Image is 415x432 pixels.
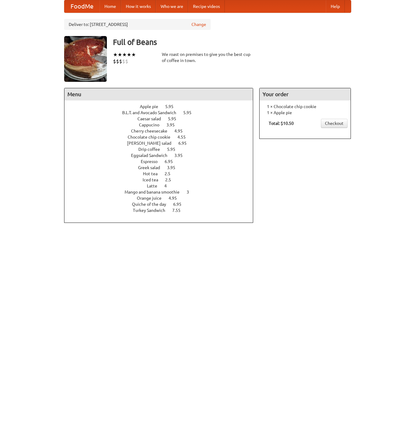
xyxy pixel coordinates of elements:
[133,208,171,213] span: Turkey Sandwich
[143,177,164,182] span: Iced tea
[141,159,164,164] span: Espresso
[128,135,197,140] a: Chocolate chip cookie 4.55
[172,208,187,213] span: 7.55
[128,135,177,140] span: Chocolate chip cookie
[100,0,121,13] a: Home
[113,36,351,48] h3: Full of Beans
[263,103,348,110] li: 1 × Chocolate chip cookie
[177,135,192,140] span: 4.55
[133,208,192,213] a: Turkey Sandwich 7.55
[127,141,177,146] span: [PERSON_NAME] salad
[138,165,166,170] span: Greek salad
[113,51,118,58] li: ★
[164,183,173,188] span: 4
[187,190,195,194] span: 3
[174,129,189,133] span: 4.95
[131,51,136,58] li: ★
[125,190,186,194] span: Mango and banana smoothie
[260,88,351,100] h4: Your order
[122,110,203,115] a: B.L.T. and Avocado Sandwich 5.95
[64,19,211,30] div: Deliver to: [STREET_ADDRESS]
[143,171,164,176] span: Hot tea
[162,51,253,64] div: We roast on premises to give you the best cup of coffee in town.
[165,177,177,182] span: 2.5
[138,147,187,152] a: Drip coffee 5.95
[167,165,181,170] span: 3.95
[140,104,164,109] span: Apple pie
[165,171,177,176] span: 2.5
[173,202,187,207] span: 6.95
[122,51,127,58] li: ★
[137,116,187,121] a: Caesar salad 5.95
[167,147,181,152] span: 5.95
[140,104,185,109] a: Apple pie 5.95
[269,121,294,126] b: Total: $10.50
[156,0,188,13] a: Who we are
[137,196,168,201] span: Orange juice
[131,129,173,133] span: Cherry cheesecake
[188,0,225,13] a: Recipe videos
[116,58,119,65] li: $
[131,153,173,158] span: Eggsalad Sandwich
[127,51,131,58] li: ★
[119,58,122,65] li: $
[122,58,125,65] li: $
[113,58,116,65] li: $
[147,183,163,188] span: Latte
[141,159,184,164] a: Espresso 6.95
[125,58,128,65] li: $
[191,21,206,27] a: Change
[138,165,187,170] a: Greek salad 3.95
[118,51,122,58] li: ★
[132,202,172,207] span: Quiche of the day
[64,88,253,100] h4: Menu
[139,122,186,127] a: Cappucino 3.95
[143,177,182,182] a: Iced tea 2.5
[166,122,181,127] span: 3.95
[122,110,182,115] span: B.L.T. and Avocado Sandwich
[143,171,182,176] a: Hot tea 2.5
[137,116,167,121] span: Caesar salad
[131,153,194,158] a: Eggsalad Sandwich 3.95
[131,129,194,133] a: Cherry cheesecake 4.95
[64,36,107,82] img: angular.jpg
[169,196,183,201] span: 4.95
[178,141,193,146] span: 6.95
[137,196,188,201] a: Orange juice 4.95
[121,0,156,13] a: How it works
[183,110,198,115] span: 5.95
[168,116,182,121] span: 5.95
[125,190,200,194] a: Mango and banana smoothie 3
[139,122,166,127] span: Cappucino
[174,153,189,158] span: 3.95
[138,147,166,152] span: Drip coffee
[326,0,345,13] a: Help
[263,110,348,116] li: 1 × Apple pie
[127,141,198,146] a: [PERSON_NAME] salad 6.95
[321,119,348,128] a: Checkout
[147,183,178,188] a: Latte 4
[132,202,193,207] a: Quiche of the day 6.95
[165,104,180,109] span: 5.95
[165,159,179,164] span: 6.95
[64,0,100,13] a: FoodMe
